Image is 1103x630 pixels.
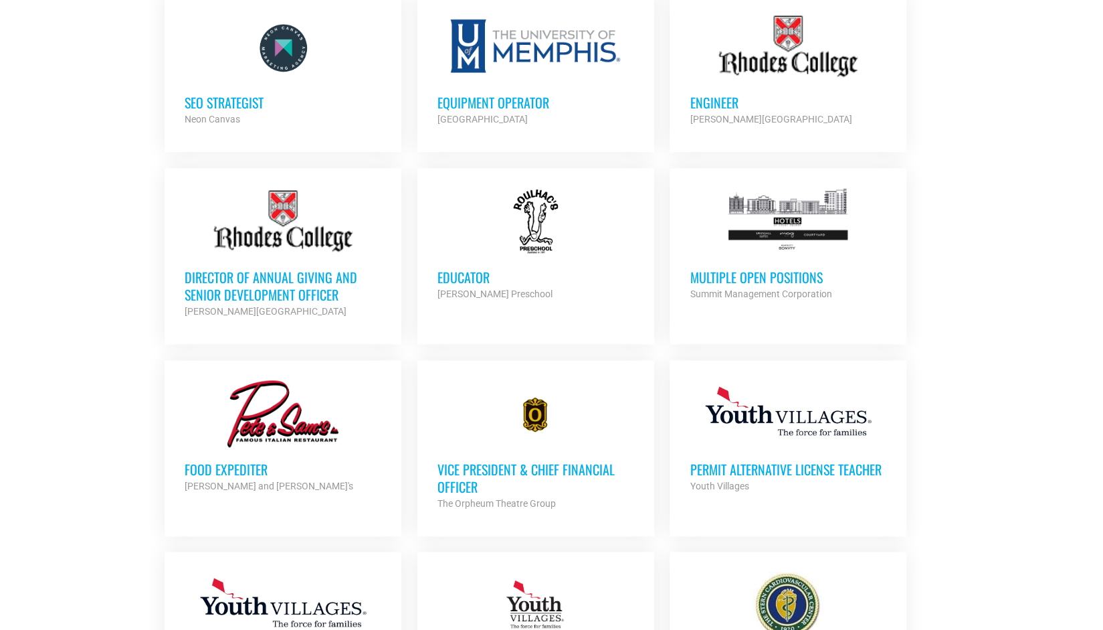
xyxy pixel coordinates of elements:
h3: Multiple Open Positions [690,268,886,286]
strong: [PERSON_NAME][GEOGRAPHIC_DATA] [690,114,851,125]
strong: [PERSON_NAME] Preschool [437,289,553,299]
strong: Summit Management Corporation [690,289,831,299]
a: Permit Alternative License Teacher Youth Villages [670,360,906,514]
strong: [GEOGRAPHIC_DATA] [437,114,528,125]
h3: Director of Annual Giving and Senior Development Officer [185,268,381,303]
strong: [PERSON_NAME][GEOGRAPHIC_DATA] [185,306,346,317]
a: Vice President & Chief Financial Officer The Orpheum Theatre Group [417,360,654,532]
h3: Educator [437,268,634,286]
strong: Youth Villages [690,481,748,491]
strong: [PERSON_NAME] and [PERSON_NAME]'s [185,481,353,491]
h3: Equipment Operator [437,94,634,111]
a: Multiple Open Positions Summit Management Corporation [670,168,906,322]
h3: Vice President & Chief Financial Officer [437,461,634,495]
h3: Engineer [690,94,886,111]
strong: The Orpheum Theatre Group [437,498,556,509]
a: Food Expediter [PERSON_NAME] and [PERSON_NAME]'s [165,360,401,514]
a: Educator [PERSON_NAME] Preschool [417,168,654,322]
a: Director of Annual Giving and Senior Development Officer [PERSON_NAME][GEOGRAPHIC_DATA] [165,168,401,339]
h3: Food Expediter [185,461,381,478]
h3: SEO Strategist [185,94,381,111]
h3: Permit Alternative License Teacher [690,461,886,478]
strong: Neon Canvas [185,114,240,125]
